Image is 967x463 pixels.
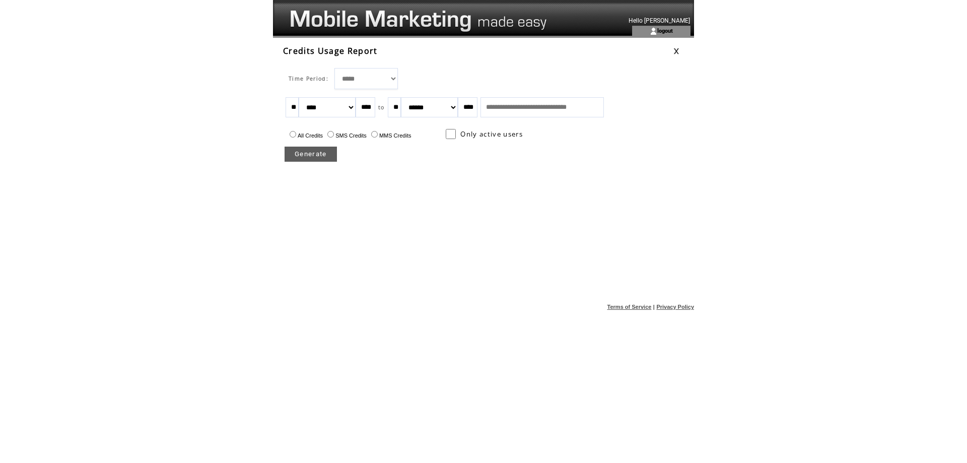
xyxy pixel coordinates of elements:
a: Terms of Service [607,304,652,310]
input: MMS Credits [371,131,378,138]
span: Hello [PERSON_NAME] [629,17,690,24]
span: Time Period: [289,75,328,82]
img: account_icon.gif [650,27,657,35]
label: All Credits [287,133,323,139]
a: Generate [285,147,337,162]
a: logout [657,27,673,34]
label: SMS Credits [325,133,367,139]
span: Credits Usage Report [283,45,378,56]
span: to [378,104,385,111]
input: SMS Credits [327,131,334,138]
a: Privacy Policy [656,304,694,310]
input: All Credits [290,131,296,138]
span: | [653,304,655,310]
label: MMS Credits [369,133,411,139]
span: Only active users [460,129,523,139]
